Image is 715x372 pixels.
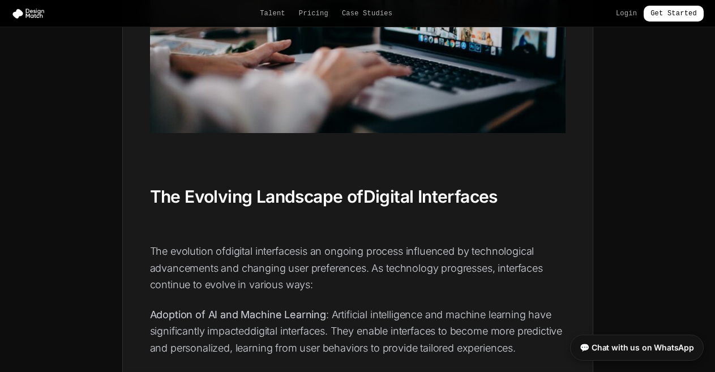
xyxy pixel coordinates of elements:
a: digital interfaces [250,325,325,337]
a: Login [616,9,637,18]
a: Case Studies [342,9,392,18]
p: : Artificial intelligence and machine learning have significantly impacted . They enable interfac... [150,306,566,356]
a: digital interfaces [225,245,300,257]
strong: Adoption of AI and Machine Learning [150,309,326,320]
a: 💬 Chat with us on WhatsApp [570,335,704,361]
strong: The Evolving Landscape of [150,186,498,207]
p: The evolution of is an ongoing process influenced by technological advancements and changing user... [150,243,566,293]
a: Get Started [644,6,704,22]
a: Talent [260,9,285,18]
img: Design Match [11,8,50,19]
a: Digital Interfaces [363,186,498,207]
a: Pricing [299,9,328,18]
